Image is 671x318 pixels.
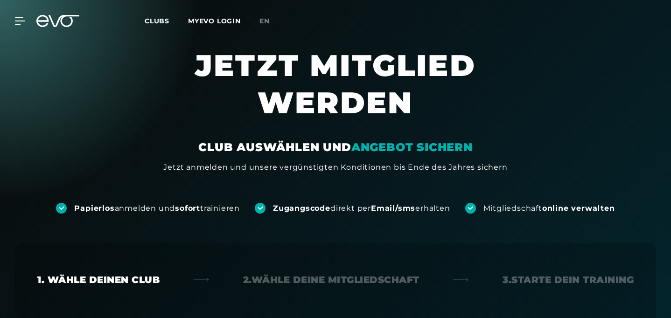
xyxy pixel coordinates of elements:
strong: sofort [175,204,200,213]
span: Clubs [145,17,169,25]
div: direkt per erhalten [273,203,450,214]
span: en [259,17,270,25]
strong: online verwalten [542,204,615,213]
div: 2. Wähle deine Mitgliedschaft [243,273,419,286]
div: anmelden und trainieren [74,203,240,214]
div: Jetzt anmelden und unsere vergünstigten Konditionen bis Ende des Jahres sichern [163,162,507,173]
div: CLUB AUSWÄHLEN UND [198,140,472,155]
div: Mitgliedschaft [483,203,615,214]
a: en [259,16,281,27]
a: Clubs [145,16,188,25]
em: ANGEBOT SICHERN [351,140,473,154]
strong: Papierlos [74,204,114,213]
div: 3. Starte dein Training [503,273,634,286]
h1: JETZT MITGLIED WERDEN [121,47,550,140]
strong: Zugangscode [273,204,330,213]
strong: Email/sms [371,204,415,213]
a: MYEVO LOGIN [188,17,241,25]
div: 1. Wähle deinen Club [37,273,160,286]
